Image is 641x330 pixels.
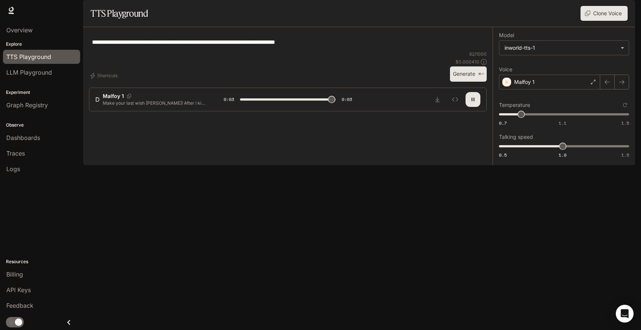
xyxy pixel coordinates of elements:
[504,44,617,52] div: inworld-tts-1
[559,152,566,158] span: 1.0
[616,305,634,323] div: Open Intercom Messenger
[499,102,530,108] p: Temperature
[559,120,566,126] span: 1.1
[621,101,629,109] button: Reset to default
[450,66,487,82] button: Generate⌘⏎
[91,6,148,21] h1: TTS Playground
[430,92,445,107] button: Download audio
[124,94,134,98] button: Copy Voice ID
[514,78,535,86] p: Malfoy 1
[469,51,487,57] p: 82 / 1000
[499,134,533,140] p: Talking speed
[342,96,352,103] span: 0:03
[448,92,463,107] button: Inspect
[103,100,206,106] p: Make your last wish [PERSON_NAME]! After i kill you, this planet will belong to me [laugh]
[499,152,507,158] span: 0.5
[621,152,629,158] span: 1.5
[95,95,100,104] div: D
[621,120,629,126] span: 1.5
[224,96,234,103] span: 0:03
[89,70,121,82] button: Shortcuts
[499,33,514,38] p: Model
[499,120,507,126] span: 0.7
[103,92,124,100] p: Malfoy 1
[581,6,628,21] button: Clone Voice
[478,72,484,76] p: ⌘⏎
[499,41,629,55] div: inworld-tts-1
[456,59,479,65] p: $ 0.000410
[499,67,512,72] p: Voice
